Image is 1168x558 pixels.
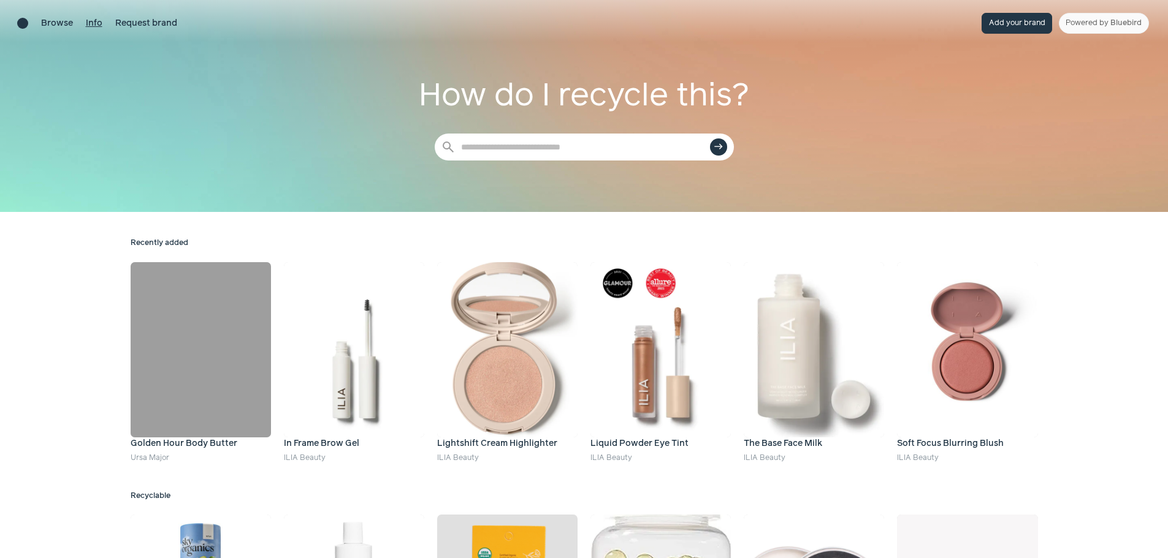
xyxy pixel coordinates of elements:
a: In Frame Brow Gel In Frame Brow Gel [284,262,424,450]
a: Info [86,17,102,30]
a: Ursa Major [131,454,169,462]
h4: Lightshift Cream Highlighter [437,437,578,450]
h4: The Base Face Milk [744,437,884,450]
a: Soft Focus Blurring Blush Soft Focus Blurring Blush [897,262,1037,450]
h4: In Frame Brow Gel [284,437,424,450]
a: ILIA Beauty [590,454,632,462]
a: Powered by Bluebird [1059,13,1149,34]
span: Bluebird [1110,19,1142,27]
img: The Base Face Milk [744,262,884,437]
a: Lightshift Cream Highlighter Lightshift Cream Highlighter [437,262,578,450]
a: ILIA Beauty [284,454,326,462]
h1: How do I recycle this? [418,72,751,121]
img: Liquid Powder Eye Tint [590,262,731,437]
a: ILIA Beauty [437,454,479,462]
img: Lightshift Cream Highlighter [437,262,578,437]
a: ILIA Beauty [744,454,785,462]
a: Brand directory home [17,18,28,29]
h2: Recently added [131,238,1038,249]
h4: Golden Hour Body Butter [131,437,271,450]
a: ILIA Beauty [897,454,939,462]
h4: Liquid Powder Eye Tint [590,437,731,450]
a: The Base Face Milk The Base Face Milk [744,262,884,450]
img: Soft Focus Blurring Blush [897,262,1037,437]
a: Liquid Powder Eye Tint Liquid Powder Eye Tint [590,262,731,450]
button: Add your brand [982,13,1052,34]
a: Request brand [115,17,177,30]
a: Golden Hour Body Butter Golden Hour Body Butter [131,262,271,450]
button: east [710,138,727,156]
span: east [714,142,723,152]
img: In Frame Brow Gel [284,262,424,437]
h4: Soft Focus Blurring Blush [897,437,1037,450]
span: search [441,140,456,154]
h2: Recyclable [131,491,1038,502]
a: Browse [41,17,73,30]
